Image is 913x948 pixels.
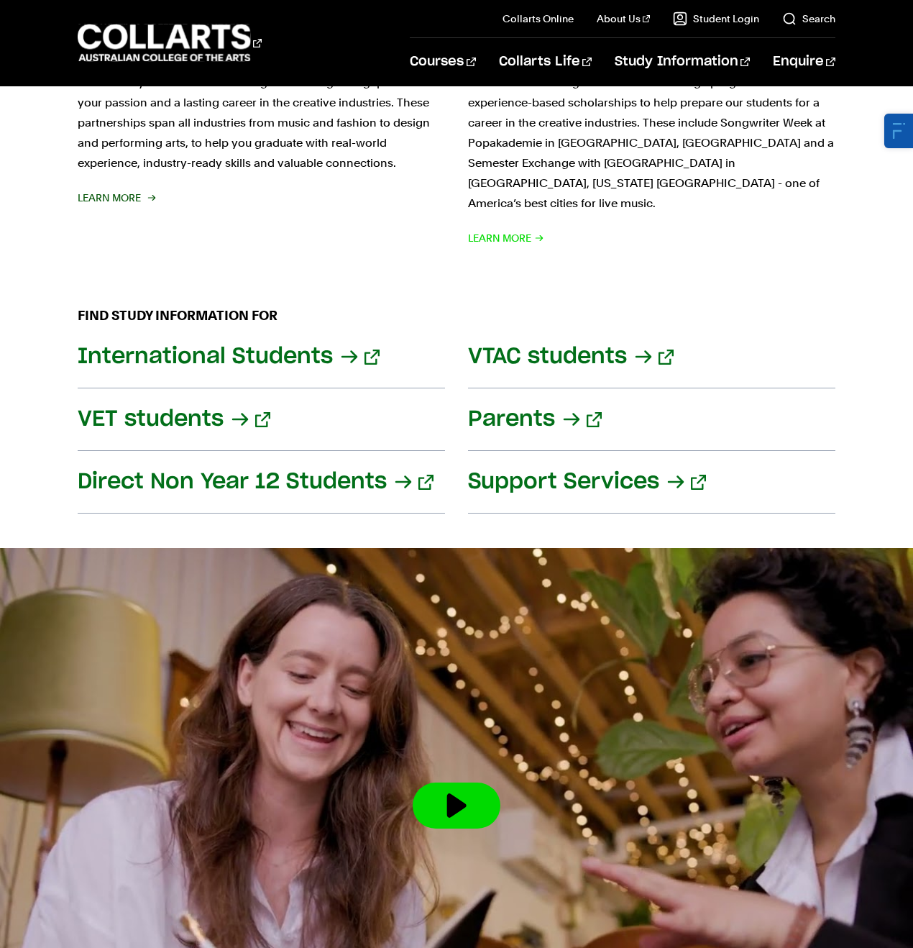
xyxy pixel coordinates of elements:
a: Enquire [773,38,835,86]
span: Learn More [468,228,544,248]
a: International Students [78,326,445,388]
span: Learn More [78,188,154,208]
a: Courses [410,38,475,86]
a: Collarts Online [503,12,574,26]
a: VET students [78,388,445,451]
a: Collarts Life [499,38,592,86]
a: Support Services [468,451,835,514]
a: Direct Non Year 12 Students [78,451,445,514]
div: Go to homepage [78,22,262,63]
a: About Us [597,12,650,26]
p: Our industry connections are designed to bridge the gap between your passion and a lasting career... [78,73,445,173]
a: Study Information [615,38,750,86]
a: Search [782,12,835,26]
a: Parents [468,388,835,451]
p: We offer a wide range of overseas exchange programs and experience-based scholarships to help pre... [468,73,835,214]
h2: FIND STUDY INFORMATION FOR [78,306,835,326]
a: VTAC students [468,326,835,388]
a: Student Login [673,12,759,26]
